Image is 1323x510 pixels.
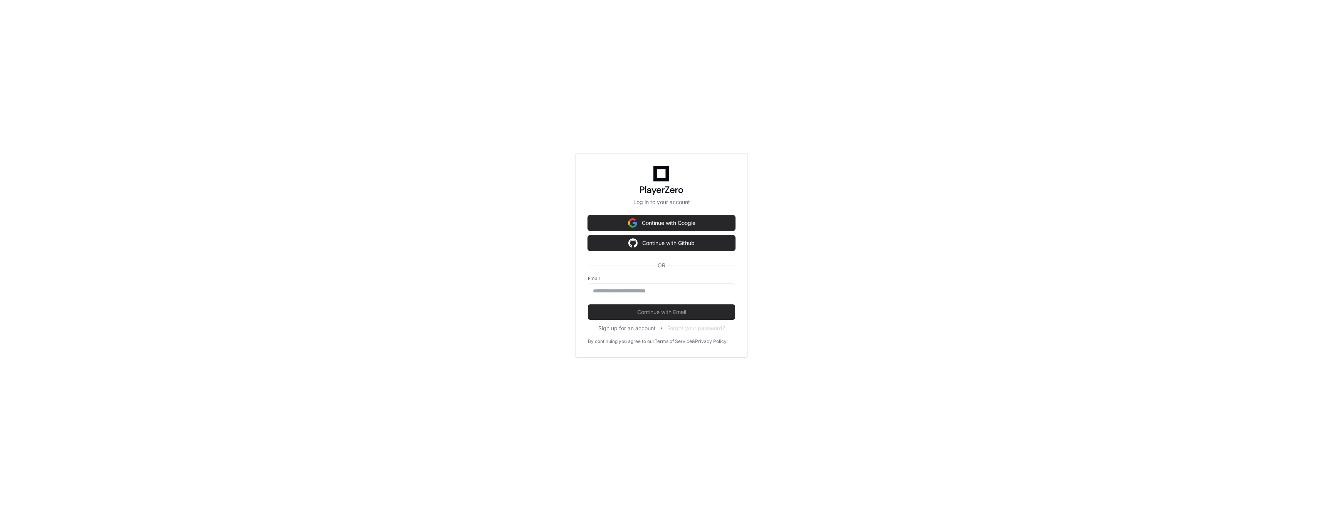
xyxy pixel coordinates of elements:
button: Continue with Email [588,304,735,320]
div: By continuing you agree to our [588,338,655,345]
button: Continue with Github [588,235,735,251]
p: Log in to your account [588,198,735,206]
span: Continue with Email [588,308,735,316]
button: Forgot your password? [667,324,725,332]
img: Sign in with google [628,235,638,251]
a: Privacy Policy. [695,338,727,345]
button: Sign up for an account [598,324,656,332]
label: Email [588,275,735,282]
button: Continue with Google [588,215,735,231]
span: OR [655,262,668,269]
img: Sign in with google [628,215,637,231]
a: Terms of Service [655,338,692,345]
div: & [692,338,695,345]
